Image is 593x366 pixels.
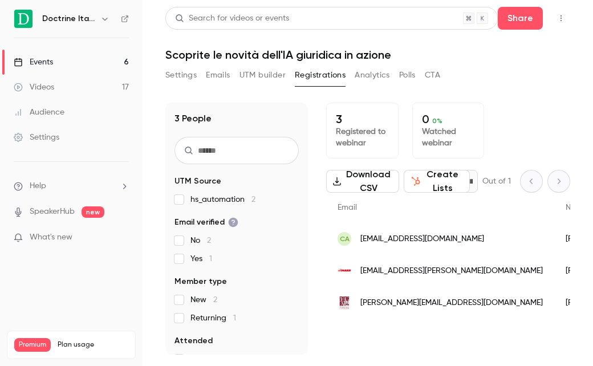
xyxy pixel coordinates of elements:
span: Member type [174,276,227,287]
img: studioferrarogiove.it [338,296,351,310]
span: UTM Source [174,176,221,187]
p: Registered to webinar [336,126,389,149]
span: Email [338,204,357,212]
a: SpeakerHub [30,206,75,218]
button: Create Lists [404,170,470,193]
div: Settings [14,132,59,143]
div: Search for videos or events [175,13,289,25]
p: Out of 1 [482,176,511,187]
span: New [190,294,217,306]
span: Email verified [174,217,238,228]
p: Watched webinar [422,126,475,149]
h6: Doctrine Italia [42,13,96,25]
span: Plan usage [58,340,128,349]
span: Yes [190,253,212,265]
button: Download CSV [326,170,399,193]
button: Emails [206,66,230,84]
li: help-dropdown-opener [14,180,129,192]
button: Analytics [355,66,390,84]
h1: Scoprite le novità dell'IA giuridica in azione [165,48,570,62]
span: [PERSON_NAME][EMAIL_ADDRESS][DOMAIN_NAME] [360,297,543,309]
h1: 3 People [174,112,212,125]
span: Help [30,180,46,192]
span: Name [566,204,587,212]
span: 2 [251,196,255,204]
p: 3 [336,112,389,126]
span: [EMAIL_ADDRESS][PERSON_NAME][DOMAIN_NAME] [360,265,543,277]
button: Share [498,7,543,30]
span: CA [340,234,350,244]
div: Videos [14,82,54,93]
span: new [82,206,104,218]
button: Polls [399,66,416,84]
img: Doctrine Italia [14,10,33,28]
div: Events [14,56,53,68]
button: Registrations [295,66,346,84]
button: Settings [165,66,197,84]
button: CTA [425,66,440,84]
span: No [190,235,211,246]
span: [EMAIL_ADDRESS][DOMAIN_NAME] [360,233,484,245]
span: 0 % [432,117,442,125]
button: UTM builder [239,66,286,84]
span: 2 [213,296,217,304]
span: Attended [174,335,213,347]
iframe: Noticeable Trigger [115,233,129,243]
div: Audience [14,107,64,118]
span: Returning [190,312,236,324]
img: marr.it [338,264,351,278]
p: 0 [422,112,475,126]
span: hs_automation [190,194,255,205]
span: 1 [209,255,212,263]
span: 2 [207,237,211,245]
span: 1 [233,314,236,322]
span: No [190,353,211,365]
span: What's new [30,231,72,243]
span: Premium [14,338,51,352]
